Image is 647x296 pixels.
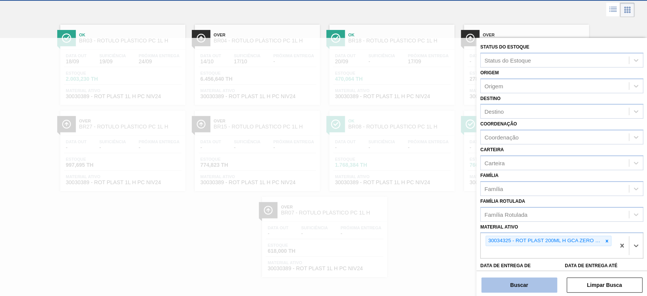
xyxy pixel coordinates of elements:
span: Over [483,33,585,37]
label: Data de Entrega até [565,263,617,268]
div: Família [484,185,503,192]
label: Família [480,173,498,178]
div: Visão em Lista [606,3,620,17]
span: Ok [348,33,451,37]
span: Ok [79,33,182,37]
label: Família Rotulada [480,199,525,204]
a: ÍconeOkBR18 - RÓTULO PLÁSTICO PC 1L HData out20/09Suficiência-Próxima Entrega17/09Estoque470,064 ... [324,19,458,105]
label: Coordenação [480,121,517,127]
label: Carteira [480,147,504,152]
label: Destino [480,96,500,101]
div: Carteira [484,160,504,166]
img: Ícone [465,33,475,43]
img: Ícone [331,33,340,43]
div: Destino [484,108,504,115]
label: Material ativo [480,224,518,230]
div: Coordenação [484,134,519,141]
label: Origem [480,70,499,75]
img: Ícone [62,33,71,43]
a: ÍconeOkBR03 - RÓTULO PLÁSTICO PC 1L HData out18/09Suficiência19/09Próxima Entrega24/09Estoque2.00... [55,19,189,105]
div: Origem [484,83,503,89]
div: Status do Estoque [484,57,531,63]
label: Data de Entrega de [480,263,531,268]
span: Over [214,33,316,37]
img: Ícone [196,33,206,43]
label: Status do Estoque [480,44,529,50]
a: ÍconeOverBR04 - RÓTULO PLÁSTICO PC 1L HData out14/10Suficiência17/10Próxima Entrega-Estoque6.456,... [189,19,324,105]
div: Família Rotulada [484,211,527,218]
a: ÍconeOverBR20 - RÓTULO PLÁSTICO PC 1L HData out-Suficiência-Próxima Entrega-Estoque278,000 THMate... [458,19,593,105]
div: Visão em Cards [620,3,634,17]
div: 30034325 - ROT PLAST 200ML H GCA ZERO S CL NIV25 [486,236,603,246]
